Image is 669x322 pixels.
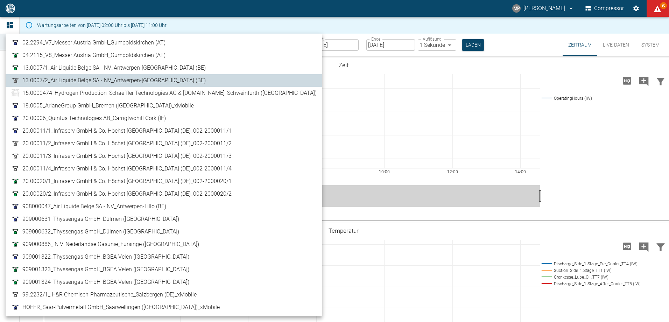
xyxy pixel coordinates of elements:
[22,177,232,185] span: 20.00020/1_Infraserv GmbH & Co. Höchst [GEOGRAPHIC_DATA] (DE)_002-2000020/1
[11,114,317,122] a: 20.00006_Quintus Technologies AB_Carrigtwohill Cork (IE)
[22,290,197,299] span: 99.2232/1_ H&R Chemisch-Pharmazeutische_Salzbergen (DE)_xMobile
[22,76,206,85] span: 13.0007/2_Air Liquide Belge SA - NV_Antwerpen-[GEOGRAPHIC_DATA] (BE)
[22,89,317,97] span: 15.0000474_Hydrogen Production_Schaeffler Technologies AG & [DOMAIN_NAME]_Schweinfurth ([GEOGRAPH...
[11,303,317,311] a: HOFER_Saar-Pulvermetall GmbH_Saarwellingen ([GEOGRAPHIC_DATA])_xMobile
[22,265,189,274] span: 909001323_Thyssengas GmbH_BGEA Velen ([GEOGRAPHIC_DATA])
[22,64,206,72] span: 13.0007/1_Air Liquide Belge SA - NV_Antwerpen-[GEOGRAPHIC_DATA] (BE)
[11,265,317,274] a: 909001323_Thyssengas GmbH_BGEA Velen ([GEOGRAPHIC_DATA])
[22,38,166,47] span: 02.2294_V7_Messer Austria GmbH_Gumpoldskirchen (AT)
[22,278,189,286] span: 909001324_Thyssengas GmbH_BGEA Velen ([GEOGRAPHIC_DATA])
[11,240,317,248] a: 909000886_ N.V. Nederlandse Gasunie_Eursinge ([GEOGRAPHIC_DATA])
[22,253,189,261] span: 909001322_Thyssengas GmbH_BGEA Velen ([GEOGRAPHIC_DATA])
[11,139,317,148] a: 20.00011/2_Infraserv GmbH & Co. Höchst [GEOGRAPHIC_DATA] (DE)_002-2000011/2
[11,76,317,85] a: 13.0007/2_Air Liquide Belge SA - NV_Antwerpen-[GEOGRAPHIC_DATA] (BE)
[11,290,317,299] a: 99.2232/1_ H&R Chemisch-Pharmazeutische_Salzbergen (DE)_xMobile
[22,190,232,198] span: 20.00020/2_Infraserv GmbH & Co. Höchst [GEOGRAPHIC_DATA] (DE)_002-2000020/2
[11,278,317,286] a: 909001324_Thyssengas GmbH_BGEA Velen ([GEOGRAPHIC_DATA])
[11,152,317,160] a: 20.00011/3_Infraserv GmbH & Co. Höchst [GEOGRAPHIC_DATA] (DE)_002-2000011/3
[11,89,317,97] a: 15.0000474_Hydrogen Production_Schaeffler Technologies AG & [DOMAIN_NAME]_Schweinfurth ([GEOGRAPH...
[22,152,232,160] span: 20.00011/3_Infraserv GmbH & Co. Höchst [GEOGRAPHIC_DATA] (DE)_002-2000011/3
[11,38,317,47] a: 02.2294_V7_Messer Austria GmbH_Gumpoldskirchen (AT)
[11,177,317,185] a: 20.00020/1_Infraserv GmbH & Co. Höchst [GEOGRAPHIC_DATA] (DE)_002-2000020/1
[11,51,317,59] a: 04.2115_V8_Messer Austria GmbH_Gumpoldskirchen (AT)
[22,164,232,173] span: 20.00011/4_Infraserv GmbH & Co. Höchst [GEOGRAPHIC_DATA] (DE)_002-2000011/4
[22,51,166,59] span: 04.2115_V8_Messer Austria GmbH_Gumpoldskirchen (AT)
[11,164,317,173] a: 20.00011/4_Infraserv GmbH & Co. Höchst [GEOGRAPHIC_DATA] (DE)_002-2000011/4
[11,227,317,236] a: 909000632_Thyssengas GmbH_Dülmen ([GEOGRAPHIC_DATA])
[22,139,232,148] span: 20.00011/2_Infraserv GmbH & Co. Höchst [GEOGRAPHIC_DATA] (DE)_002-2000011/2
[22,114,166,122] span: 20.00006_Quintus Technologies AB_Carrigtwohill Cork (IE)
[22,202,166,211] span: 908000047_Air Liquide Belge SA - NV_Antwerpen-Lillo (BE)
[11,190,317,198] a: 20.00020/2_Infraserv GmbH & Co. Höchst [GEOGRAPHIC_DATA] (DE)_002-2000020/2
[11,101,317,110] a: 18.0005_ArianeGroup GmbH_Bremen ([GEOGRAPHIC_DATA])_xMobile
[22,101,194,110] span: 18.0005_ArianeGroup GmbH_Bremen ([GEOGRAPHIC_DATA])_xMobile
[11,215,317,223] a: 909000631_Thyssengas GmbH_Dülmen ([GEOGRAPHIC_DATA])
[22,227,179,236] span: 909000632_Thyssengas GmbH_Dülmen ([GEOGRAPHIC_DATA])
[11,127,317,135] a: 20.00011/1_Infraserv GmbH & Co. Höchst [GEOGRAPHIC_DATA] (DE)_002-2000011/1
[22,240,199,248] span: 909000886_ N.V. Nederlandse Gasunie_Eursinge ([GEOGRAPHIC_DATA])
[22,127,232,135] span: 20.00011/1_Infraserv GmbH & Co. Höchst [GEOGRAPHIC_DATA] (DE)_002-2000011/1
[11,202,317,211] a: 908000047_Air Liquide Belge SA - NV_Antwerpen-Lillo (BE)
[22,215,179,223] span: 909000631_Thyssengas GmbH_Dülmen ([GEOGRAPHIC_DATA])
[11,64,317,72] a: 13.0007/1_Air Liquide Belge SA - NV_Antwerpen-[GEOGRAPHIC_DATA] (BE)
[11,253,317,261] a: 909001322_Thyssengas GmbH_BGEA Velen ([GEOGRAPHIC_DATA])
[22,303,220,311] span: HOFER_Saar-Pulvermetall GmbH_Saarwellingen ([GEOGRAPHIC_DATA])_xMobile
